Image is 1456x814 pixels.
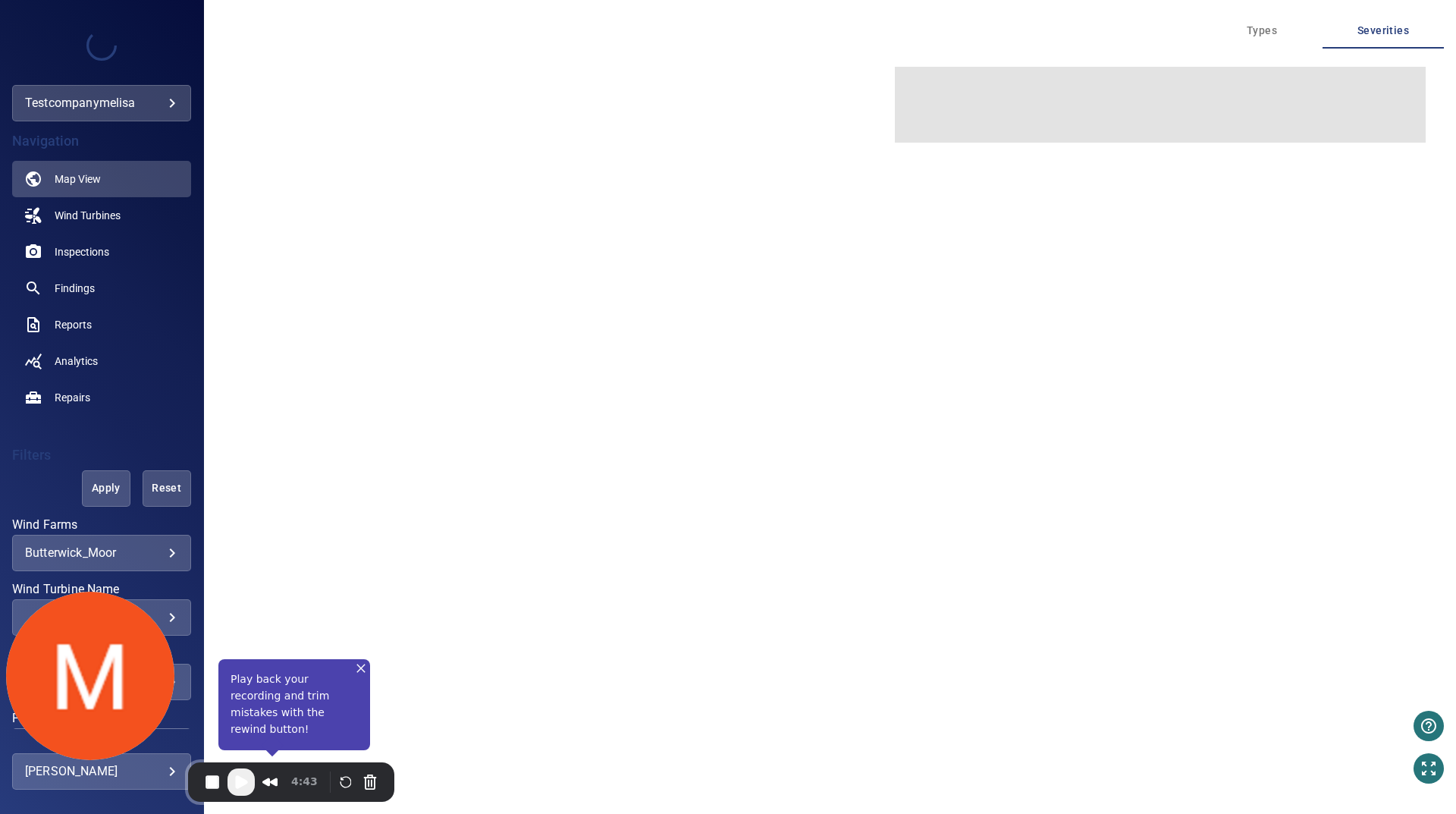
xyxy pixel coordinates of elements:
h4: Filters [12,448,191,463]
div: Butterwick_Moor [25,545,178,560]
h4: Navigation [12,134,191,149]
a: windturbines noActive [12,197,191,234]
span: Findings [55,281,95,296]
a: repairs noActive [12,379,191,416]
div: Wind Farms [12,535,191,571]
label: Wind Farms [12,519,191,531]
a: reports noActive [12,306,191,343]
span: Inspections [55,244,109,259]
a: analytics noActive [12,343,191,379]
span: Map View [55,171,101,187]
span: Reset [162,479,172,498]
span: Types [1210,21,1313,40]
button: Apply [82,470,130,507]
span: Repairs [55,390,90,405]
span: Reports [55,317,92,332]
span: Apply [101,479,111,498]
span: Severities [1332,21,1435,40]
a: findings noActive [12,270,191,306]
span: Wind Turbines [55,208,121,223]
button: Reset [143,470,191,507]
a: map active [12,161,191,197]
a: inspections noActive [12,234,191,270]
span: Analytics [55,354,98,369]
div: testcompanymelisa [12,85,191,121]
label: Wind Turbine Name [12,583,191,596]
div: testcompanymelisa [25,91,178,115]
